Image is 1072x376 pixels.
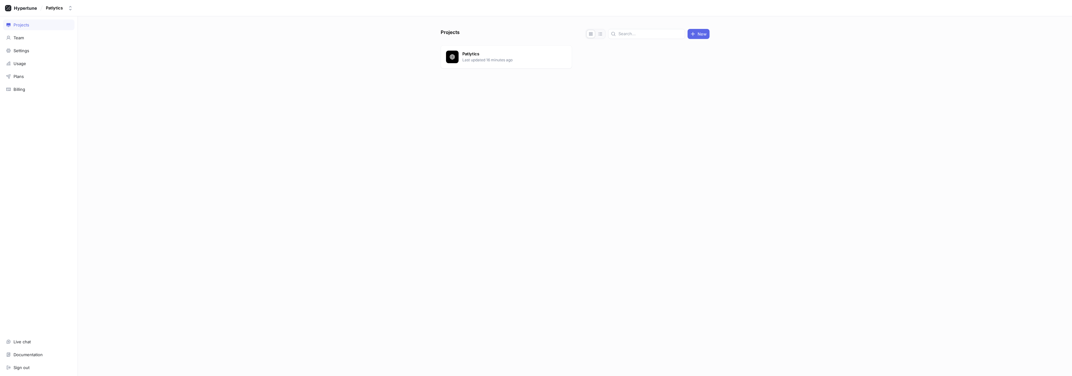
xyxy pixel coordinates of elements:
[698,32,707,36] span: New
[14,61,26,66] div: Usage
[3,32,74,43] a: Team
[618,31,682,37] input: Search...
[3,45,74,56] a: Settings
[3,71,74,82] a: Plans
[14,365,30,370] div: Sign out
[14,35,24,40] div: Team
[14,48,29,53] div: Settings
[14,74,24,79] div: Plans
[14,339,31,344] div: Live chat
[43,3,75,13] button: Patlytics
[462,57,553,63] p: Last updated 16 minutes ago
[14,22,29,27] div: Projects
[3,19,74,30] a: Projects
[3,84,74,95] a: Billing
[3,58,74,69] a: Usage
[688,29,710,39] button: New
[46,5,63,11] div: Patlytics
[462,51,553,57] p: Patlytics
[3,349,74,360] a: Documentation
[14,352,43,357] div: Documentation
[441,29,460,39] p: Projects
[14,87,25,92] div: Billing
